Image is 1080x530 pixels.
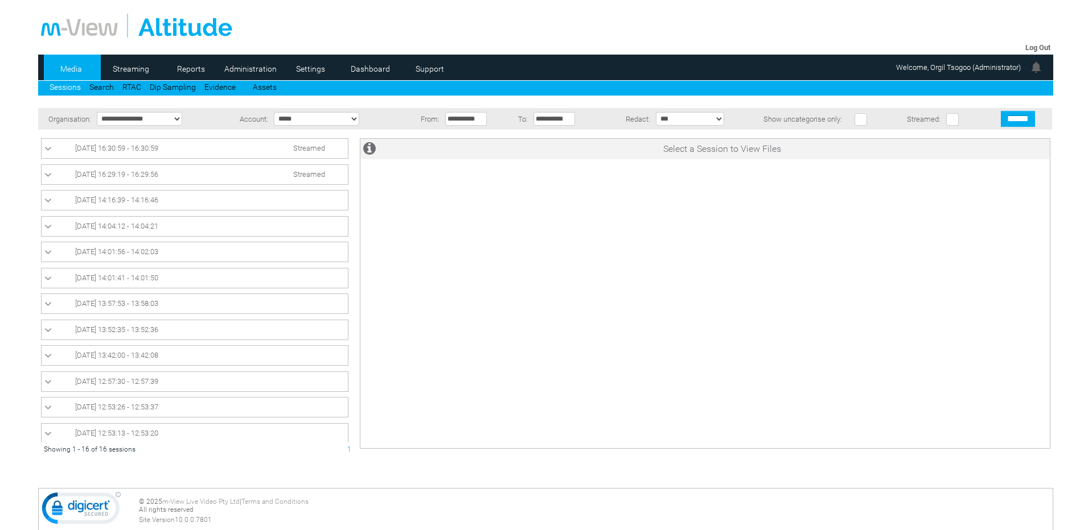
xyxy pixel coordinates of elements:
[44,193,345,207] a: [DATE] 14:16:39 - 14:16:46
[104,60,159,77] a: Streaming
[139,498,1050,524] div: © 2025 | All rights reserved
[763,115,842,123] span: Show uncategorise only:
[175,516,212,524] span: 10.0.0.7801
[44,60,99,77] a: Media
[408,108,442,130] td: From:
[293,144,325,152] span: Streamed
[75,274,158,282] span: [DATE] 14:01:41 - 14:01:50
[122,82,141,92] a: RTAC
[50,82,81,92] a: Sessions
[44,168,345,181] a: [DATE] 16:29:19 - 16:29:56
[162,498,240,506] a: m-View Live Video Pty Ltd
[44,297,345,310] a: [DATE] 13:57:53 - 13:58:03
[44,142,345,155] a: [DATE] 16:30:59 - 16:30:59
[223,60,278,77] a: Administration
[44,427,345,440] a: [DATE] 12:53:13 - 12:53:20
[223,108,271,130] td: Account:
[44,245,345,259] a: [DATE] 14:01:56 - 14:02:03
[75,351,158,359] span: [DATE] 13:42:00 - 13:42:08
[75,144,158,152] span: [DATE] 16:30:59 - 16:30:59
[163,60,219,77] a: Reports
[44,220,345,233] a: [DATE] 14:04:12 - 14:04:21
[75,170,158,179] span: [DATE] 16:29:19 - 16:29:56
[395,139,1050,159] td: Select a Session to View Files
[75,247,158,256] span: [DATE] 14:01:56 - 14:02:03
[204,82,236,92] a: Evidence
[150,82,196,92] a: Dip Sampling
[347,445,351,453] span: 1
[597,108,653,130] td: Redact:
[38,108,94,130] td: Organisation:
[75,429,158,437] span: [DATE] 12:53:13 - 12:53:20
[44,375,345,388] a: [DATE] 12:57:30 - 12:57:39
[1025,43,1050,52] a: Log Out
[44,445,135,453] span: Showing 1 - 16 of 16 sessions
[139,516,1050,524] div: Site Version
[44,349,345,362] a: [DATE] 13:42:00 - 13:42:08
[403,60,458,77] a: Support
[75,403,158,411] span: [DATE] 12:53:26 - 12:53:37
[75,299,158,308] span: [DATE] 13:57:53 - 13:58:03
[75,222,158,230] span: [DATE] 14:04:12 - 14:04:21
[907,115,941,123] span: Streamed:
[75,325,158,334] span: [DATE] 13:52:35 - 13:52:36
[283,60,338,77] a: Settings
[44,323,345,337] a: [DATE] 13:52:35 - 13:52:36
[253,82,277,92] a: Assets
[42,491,121,530] img: DigiCert Secured Site Seal
[44,271,345,285] a: [DATE] 14:01:41 - 14:01:50
[896,63,1021,72] span: Welcome, Orgil Tsogoo (Administrator)
[44,400,345,414] a: [DATE] 12:53:26 - 12:53:37
[293,170,325,179] span: Streamed
[75,196,158,204] span: [DATE] 14:16:39 - 14:16:46
[75,377,158,386] span: [DATE] 12:57:30 - 12:57:39
[343,60,398,77] a: Dashboard
[1029,60,1043,74] img: bell24.png
[89,82,114,92] a: Search
[241,498,309,506] a: Terms and Conditions
[509,108,531,130] td: To:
